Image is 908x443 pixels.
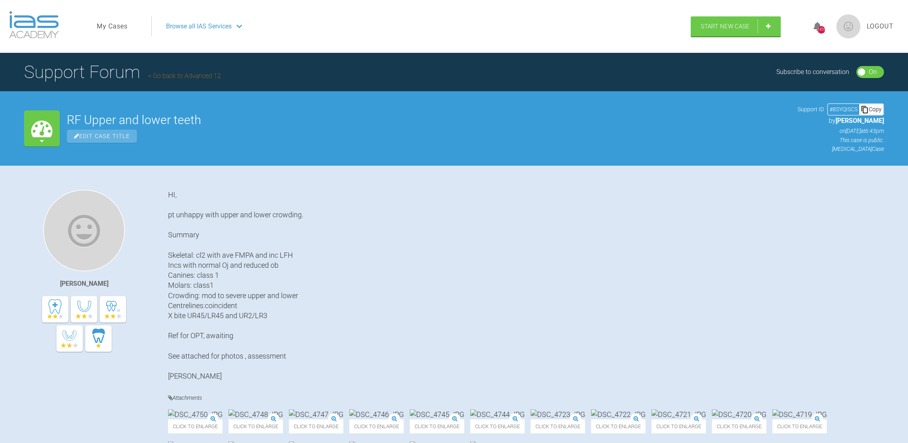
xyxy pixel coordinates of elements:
[168,409,222,419] img: DSC_4750.JPG
[836,117,884,124] span: [PERSON_NAME]
[166,21,232,32] span: Browse all IAS Services
[772,409,827,419] img: DSC_4719.JPG
[470,409,525,419] img: DSC_4744.JPG
[97,21,128,32] a: My Cases
[470,419,525,433] span: Click to enlarge
[410,409,464,419] img: DSC_4745.JPG
[43,190,125,271] img: Neil Fearns
[798,144,884,153] p: [MEDICAL_DATA] Case
[24,58,221,86] h1: Support Forum
[60,279,108,289] div: [PERSON_NAME]
[869,67,877,77] div: On
[836,14,860,38] img: profile.png
[531,419,585,433] span: Click to enlarge
[798,116,884,126] p: by
[701,23,750,30] span: Start New Case
[410,419,464,433] span: Click to enlarge
[148,72,221,80] a: Go back to Advanced 12
[772,419,827,433] span: Click to enlarge
[712,409,766,419] img: DSC_4720.JPG
[776,67,849,77] div: Subscribe to conversation
[229,409,283,419] img: DSC_4748.JPG
[289,419,343,433] span: Click to enlarge
[591,419,645,433] span: Click to enlarge
[798,136,884,144] p: This case is public.
[67,114,790,126] h2: RF Upper and lower teeth
[818,26,825,34] div: 1418
[651,419,706,433] span: Click to enlarge
[867,21,894,32] a: Logout
[67,130,137,143] span: Edit Case Title
[289,409,343,419] img: DSC_4747.JPG
[828,105,859,114] div: # 8SYQISCS
[712,419,766,433] span: Click to enlarge
[9,11,59,38] img: logo-light.3e3ef733.png
[798,126,884,135] p: on [DATE] at 6:43pm
[531,409,585,419] img: DSC_4723.JPG
[349,409,404,419] img: DSC_4746.JPG
[651,409,706,419] img: DSC_4721.JPG
[168,419,222,433] span: Click to enlarge
[691,16,781,36] a: Start New Case
[229,419,283,433] span: Click to enlarge
[168,190,884,381] div: HI, pt unhappy with upper and lower crowding. Summary Skeletal: cl2 with ave FMPA and inc LFH Inc...
[798,105,824,114] span: Support ID
[859,104,883,114] div: Copy
[168,393,884,403] h4: Attachments
[349,419,404,433] span: Click to enlarge
[591,409,645,419] img: DSC_4722.JPG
